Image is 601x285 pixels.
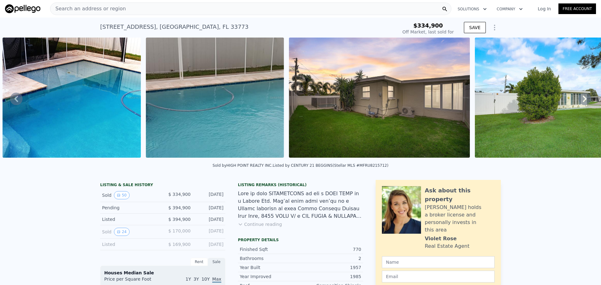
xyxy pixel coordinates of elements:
[186,277,191,282] span: 1Y
[114,191,129,199] button: View historical data
[488,21,501,34] button: Show Options
[289,38,470,158] img: Sale: 58915071 Parcel: 54776834
[196,228,223,236] div: [DATE]
[425,242,470,250] div: Real Estate Agent
[238,237,363,242] div: Property details
[425,235,457,242] div: Violet Rose
[102,241,158,247] div: Listed
[464,22,486,33] button: SAVE
[425,204,495,234] div: [PERSON_NAME] holds a broker license and personally invests in this area
[168,242,191,247] span: $ 169,900
[146,38,284,158] img: Sale: 58915071 Parcel: 54776834
[3,38,141,158] img: Sale: 58915071 Parcel: 54776834
[273,163,388,168] div: Listed by CENTURY 21 BEGGINS (Stellar MLS #MFRU8215712)
[240,264,300,271] div: Year Built
[208,258,225,266] div: Sale
[238,221,282,227] button: Continue reading
[168,228,191,233] span: $ 170,000
[168,205,191,210] span: $ 394,900
[100,182,225,189] div: LISTING & SALE HISTORY
[190,258,208,266] div: Rent
[300,246,361,252] div: 770
[102,205,158,211] div: Pending
[238,182,363,187] div: Listing Remarks (Historical)
[238,190,363,220] div: Lore ip dolo SITAMETCONS ad eli s DOEI TEMP in u Labore Etd. Mag’al enim admi ven’qu no e Ullamc ...
[240,255,300,262] div: Bathrooms
[193,277,199,282] span: 3Y
[213,163,273,168] div: Sold by HIGH POINT REALTY INC .
[240,273,300,280] div: Year Improved
[102,216,158,222] div: Listed
[530,6,558,12] a: Log In
[196,241,223,247] div: [DATE]
[5,4,40,13] img: Pellego
[202,277,210,282] span: 10Y
[240,246,300,252] div: Finished Sqft
[382,271,495,282] input: Email
[196,191,223,199] div: [DATE]
[168,217,191,222] span: $ 394,900
[168,192,191,197] span: $ 334,900
[413,22,443,29] span: $334,900
[100,23,249,31] div: [STREET_ADDRESS] , [GEOGRAPHIC_DATA] , FL 33773
[196,205,223,211] div: [DATE]
[558,3,596,14] a: Free Account
[300,264,361,271] div: 1957
[382,256,495,268] input: Name
[425,186,495,204] div: Ask about this property
[300,273,361,280] div: 1985
[104,270,221,276] div: Houses Median Sale
[102,228,158,236] div: Sold
[102,191,158,199] div: Sold
[492,3,528,15] button: Company
[212,277,221,283] span: Max
[300,255,361,262] div: 2
[196,216,223,222] div: [DATE]
[50,5,126,13] span: Search an address or region
[114,228,129,236] button: View historical data
[453,3,492,15] button: Solutions
[403,29,454,35] div: Off Market, last sold for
